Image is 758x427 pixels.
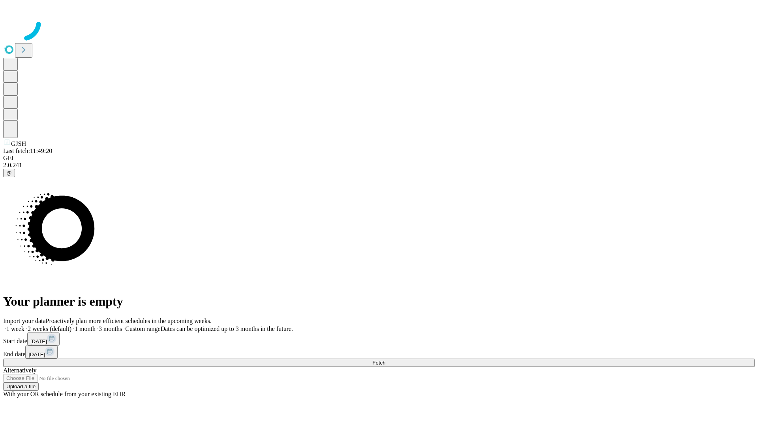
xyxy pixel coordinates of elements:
[3,169,15,177] button: @
[6,170,12,176] span: @
[125,325,160,332] span: Custom range
[3,155,755,162] div: GEI
[3,333,755,346] div: Start date
[3,382,39,391] button: Upload a file
[3,367,36,374] span: Alternatively
[30,338,47,344] span: [DATE]
[3,294,755,309] h1: Your planner is empty
[25,346,58,359] button: [DATE]
[99,325,122,332] span: 3 months
[3,391,126,397] span: With your OR schedule from your existing EHR
[372,360,385,366] span: Fetch
[75,325,96,332] span: 1 month
[27,333,60,346] button: [DATE]
[3,147,52,154] span: Last fetch: 11:49:20
[11,140,26,147] span: GJSH
[3,346,755,359] div: End date
[3,359,755,367] button: Fetch
[46,317,212,324] span: Proactively plan more efficient schedules in the upcoming weeks.
[161,325,293,332] span: Dates can be optimized up to 3 months in the future.
[28,325,71,332] span: 2 weeks (default)
[3,162,755,169] div: 2.0.241
[3,317,46,324] span: Import your data
[6,325,24,332] span: 1 week
[28,351,45,357] span: [DATE]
